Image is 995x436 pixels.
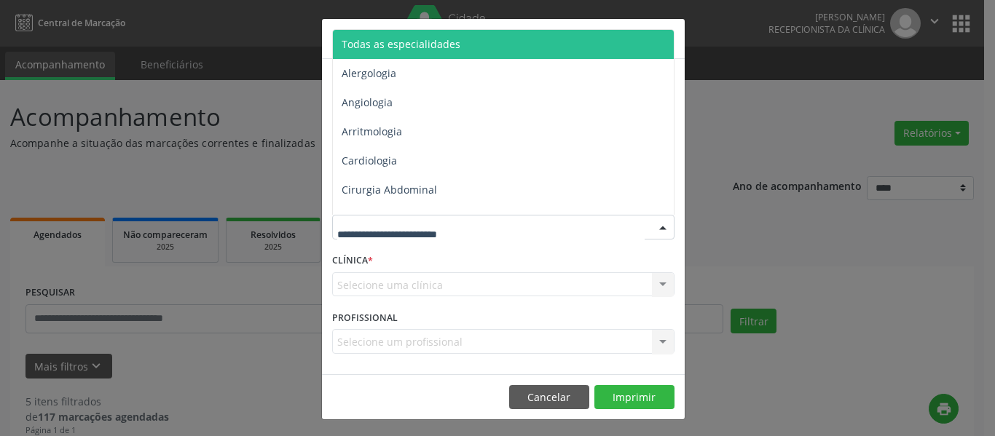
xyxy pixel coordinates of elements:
h5: Relatório de agendamentos [332,29,499,48]
label: PROFISSIONAL [332,306,398,329]
span: Arritmologia [342,124,402,138]
span: Todas as especialidades [342,37,460,51]
label: CLÍNICA [332,250,373,272]
span: Angiologia [342,95,393,109]
span: Cirurgia Abdominal [342,183,437,197]
button: Cancelar [509,385,589,410]
button: Imprimir [594,385,675,410]
span: Cirurgia Bariatrica [342,212,431,226]
span: Alergologia [342,66,396,80]
button: Close [656,19,685,55]
span: Cardiologia [342,154,397,167]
